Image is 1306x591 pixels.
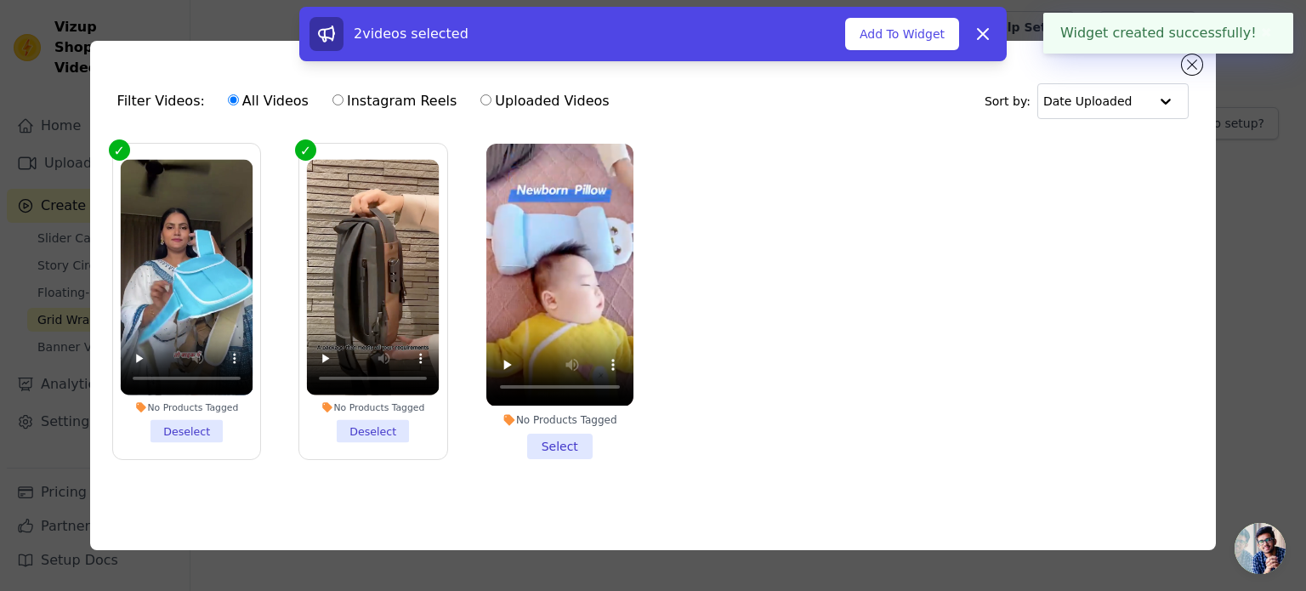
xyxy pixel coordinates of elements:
[307,402,440,414] div: No Products Tagged
[1235,523,1286,574] a: Open chat
[985,83,1190,119] div: Sort by:
[227,90,309,112] label: All Videos
[486,413,633,427] div: No Products Tagged
[120,402,253,414] div: No Products Tagged
[845,18,959,50] button: Add To Widget
[1043,13,1293,54] div: Widget created successfully!
[354,26,468,42] span: 2 videos selected
[1257,23,1276,43] button: Close
[332,90,457,112] label: Instagram Reels
[480,90,610,112] label: Uploaded Videos
[117,82,619,121] div: Filter Videos:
